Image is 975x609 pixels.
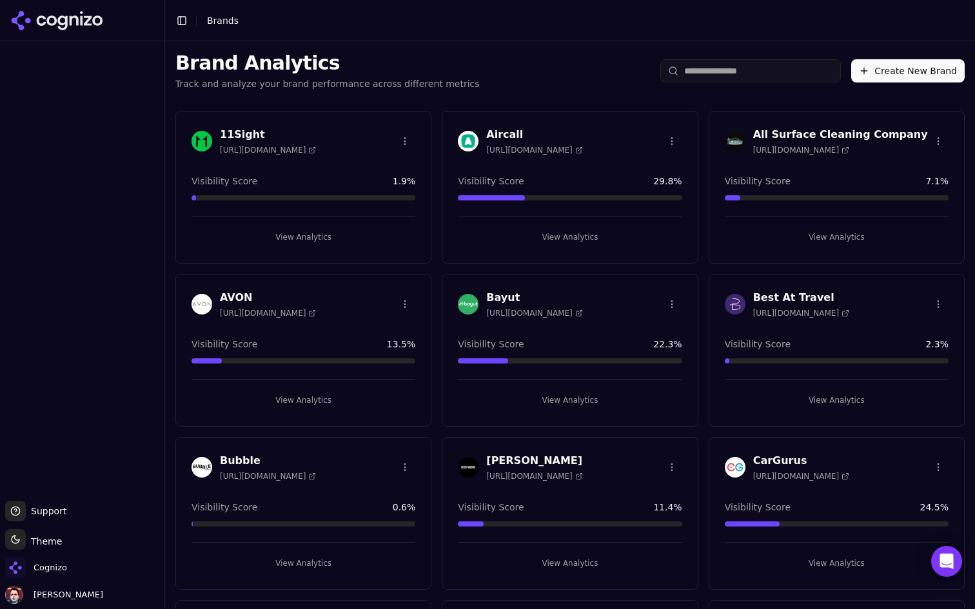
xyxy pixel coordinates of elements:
[753,308,849,318] span: [URL][DOMAIN_NAME]
[458,501,524,514] span: Visibility Score
[753,145,849,155] span: [URL][DOMAIN_NAME]
[192,338,257,351] span: Visibility Score
[192,457,212,478] img: Bubble
[220,453,316,469] h3: Bubble
[220,290,316,305] h3: AVON
[851,59,965,82] button: Create New Brand
[458,338,524,351] span: Visibility Score
[725,294,745,314] img: Best At Travel
[486,145,582,155] span: [URL][DOMAIN_NAME]
[220,127,316,142] h3: 11Sight
[653,338,682,351] span: 22.3 %
[931,546,962,577] div: Open Intercom Messenger
[207,14,239,27] nav: breadcrumb
[192,175,257,188] span: Visibility Score
[458,294,478,314] img: Bayut
[192,390,415,411] button: View Analytics
[458,175,524,188] span: Visibility Score
[753,471,849,481] span: [URL][DOMAIN_NAME]
[220,308,316,318] span: [URL][DOMAIN_NAME]
[725,131,745,151] img: All Surface Cleaning Company
[220,471,316,481] span: [URL][DOMAIN_NAME]
[458,457,478,478] img: Buck Mason
[725,175,791,188] span: Visibility Score
[458,227,682,247] button: View Analytics
[393,501,416,514] span: 0.6 %
[753,127,928,142] h3: All Surface Cleaning Company
[486,453,582,469] h3: [PERSON_NAME]
[753,453,849,469] h3: CarGurus
[486,127,582,142] h3: Aircall
[725,227,949,247] button: View Analytics
[653,501,682,514] span: 11.4 %
[175,77,480,90] p: Track and analyze your brand performance across different metrics
[725,390,949,411] button: View Analytics
[486,290,582,305] h3: Bayut
[34,562,67,574] span: Cognizo
[653,175,682,188] span: 29.8 %
[5,586,103,604] button: Open user button
[486,308,582,318] span: [URL][DOMAIN_NAME]
[26,505,66,517] span: Support
[192,227,415,247] button: View Analytics
[486,471,582,481] span: [URL][DOMAIN_NAME]
[192,131,212,151] img: 11Sight
[192,553,415,574] button: View Analytics
[393,175,416,188] span: 1.9 %
[28,589,103,601] span: [PERSON_NAME]
[5,557,26,578] img: Cognizo
[725,501,791,514] span: Visibility Score
[925,338,949,351] span: 2.3 %
[458,390,682,411] button: View Analytics
[175,52,480,75] h1: Brand Analytics
[725,457,745,478] img: CarGurus
[5,557,67,578] button: Open organization switcher
[192,294,212,314] img: AVON
[207,15,239,26] span: Brands
[192,501,257,514] span: Visibility Score
[387,338,415,351] span: 13.5 %
[920,501,949,514] span: 24.5 %
[753,290,849,305] h3: Best At Travel
[26,536,62,546] span: Theme
[458,553,682,574] button: View Analytics
[220,145,316,155] span: [URL][DOMAIN_NAME]
[725,338,791,351] span: Visibility Score
[925,175,949,188] span: 7.1 %
[725,553,949,574] button: View Analytics
[458,131,478,151] img: Aircall
[5,586,23,604] img: Deniz Ozcan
